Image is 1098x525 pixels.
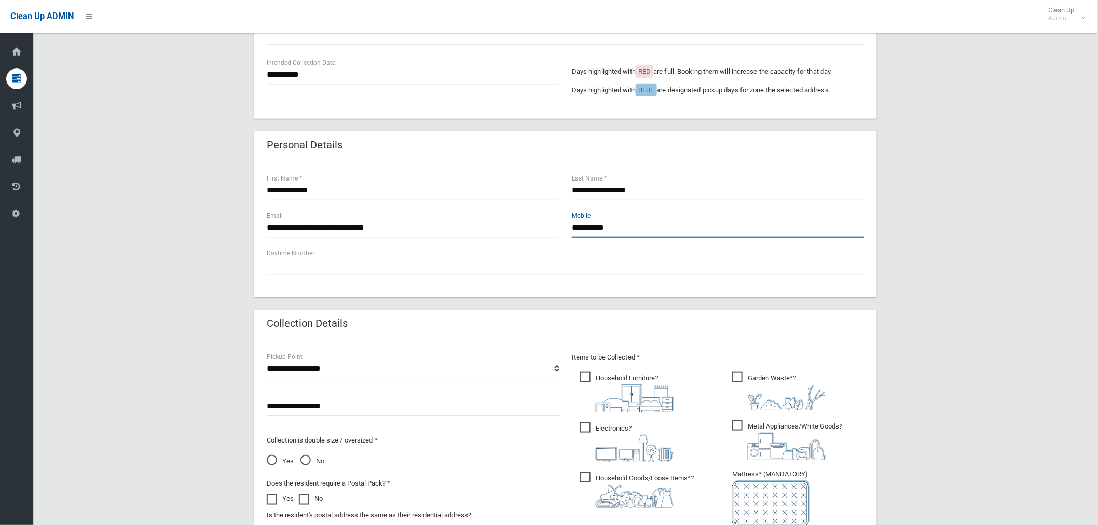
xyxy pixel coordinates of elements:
img: b13cc3517677393f34c0a387616ef184.png [596,485,674,508]
span: Garden Waste* [732,372,826,410]
label: No [299,492,323,505]
i: ? [596,424,674,462]
label: Does the resident require a Postal Pack? * [267,477,390,490]
header: Personal Details [254,135,355,155]
span: Yes [267,455,294,467]
label: Yes [267,492,294,505]
span: Electronics [580,422,674,462]
img: aa9efdbe659d29b613fca23ba79d85cb.png [596,384,674,412]
header: Collection Details [254,313,360,334]
span: BLUE [638,86,654,94]
img: 36c1b0289cb1767239cdd3de9e694f19.png [748,433,826,460]
p: Items to be Collected * [572,351,864,364]
p: Collection is double size / oversized * [267,434,559,447]
span: No [300,455,324,467]
span: Clean Up ADMIN [10,11,74,21]
label: Is the resident's postal address the same as their residential address? [267,509,471,521]
span: RED [638,67,651,75]
i: ? [748,374,826,410]
span: Metal Appliances/White Goods [732,420,842,460]
i: ? [748,422,842,460]
i: ? [596,474,694,508]
span: Household Goods/Loose Items* [580,472,694,508]
img: 4fd8a5c772b2c999c83690221e5242e0.png [748,384,826,410]
p: Days highlighted with are full. Booking them will increase the capacity for that day. [572,65,864,78]
p: Days highlighted with are designated pickup days for zone the selected address. [572,84,864,96]
img: 394712a680b73dbc3d2a6a3a7ffe5a07.png [596,435,674,462]
span: Clean Up [1044,6,1085,22]
span: Household Furniture [580,372,674,412]
small: Admin [1049,14,1075,22]
i: ? [596,374,674,412]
